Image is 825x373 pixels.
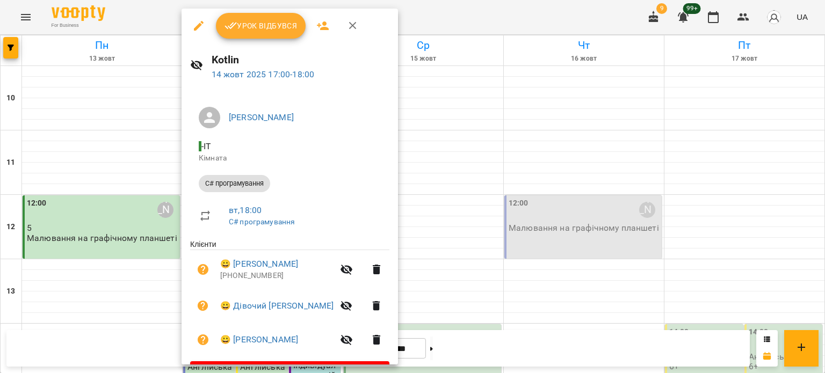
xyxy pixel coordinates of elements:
[190,257,216,282] button: Візит ще не сплачено. Додати оплату?
[190,327,216,353] button: Візит ще не сплачено. Додати оплату?
[190,293,216,319] button: Візит ще не сплачено. Додати оплату?
[199,179,270,188] span: C# програмування
[229,205,262,215] a: вт , 18:00
[220,258,298,270] a: 😀 [PERSON_NAME]
[220,270,334,281] p: [PHONE_NUMBER]
[225,19,298,32] span: Урок відбувся
[212,69,315,79] a: 14 жовт 2025 17:00-18:00
[229,217,295,226] a: С# програмування
[190,239,389,361] ul: Клієнти
[199,141,213,151] span: - IT
[212,52,389,68] h6: Kotlin
[199,153,381,164] p: Кімната
[216,13,306,39] button: Урок відбувся
[220,299,334,312] a: 😀 Дівочий [PERSON_NAME]
[220,333,298,346] a: 😀 [PERSON_NAME]
[229,112,294,122] a: [PERSON_NAME]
